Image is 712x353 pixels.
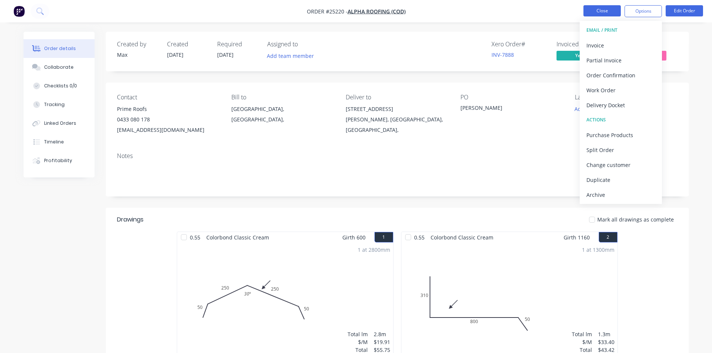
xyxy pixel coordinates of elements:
[348,8,406,15] a: Alpha Roofing (COD)
[24,151,95,170] button: Profitability
[586,70,655,81] div: Order Confirmation
[263,51,318,61] button: Add team member
[24,95,95,114] button: Tracking
[586,145,655,155] div: Split Order
[348,338,368,346] div: $/M
[44,83,77,89] div: Checklists 0/0
[203,232,272,243] span: Colorbond Classic Cream
[374,330,390,338] div: 2.8m
[117,104,219,135] div: Prime Roofs0433 080 178[EMAIL_ADDRESS][DOMAIN_NAME]
[572,338,592,346] div: $/M
[217,41,258,48] div: Required
[44,45,76,52] div: Order details
[625,5,662,17] button: Options
[586,100,655,111] div: Delivery Docket
[117,152,678,160] div: Notes
[375,232,393,242] button: 1
[575,94,677,101] div: Labels
[167,41,208,48] div: Created
[44,120,76,127] div: Linked Orders
[117,125,219,135] div: [EMAIL_ADDRESS][DOMAIN_NAME]
[167,51,184,58] span: [DATE]
[267,51,318,61] button: Add team member
[24,77,95,95] button: Checklists 0/0
[428,232,496,243] span: Colorbond Classic Cream
[583,5,621,16] button: Close
[460,104,554,114] div: [PERSON_NAME]
[374,338,390,346] div: $19.91
[24,114,95,133] button: Linked Orders
[557,41,613,48] div: Invoiced
[586,174,655,185] div: Duplicate
[117,41,158,48] div: Created by
[666,5,703,16] button: Edit Order
[598,330,614,338] div: 1.3m
[586,40,655,51] div: Invoice
[231,104,334,125] div: [GEOGRAPHIC_DATA], [GEOGRAPHIC_DATA],
[598,338,614,346] div: $33.40
[44,64,74,71] div: Collaborate
[586,25,655,35] div: EMAIL / PRINT
[346,104,448,114] div: [STREET_ADDRESS]
[586,115,655,125] div: ACTIONS
[557,51,601,60] span: Yes
[231,94,334,101] div: Bill to
[44,139,64,145] div: Timeline
[582,246,614,254] div: 1 at 1300mm
[491,41,548,48] div: Xero Order #
[586,85,655,96] div: Work Order
[44,101,65,108] div: Tracking
[217,51,234,58] span: [DATE]
[586,189,655,200] div: Archive
[571,104,605,114] button: Add labels
[24,39,95,58] button: Order details
[586,55,655,66] div: Partial Invoice
[348,330,368,338] div: Total lm
[586,160,655,170] div: Change customer
[411,232,428,243] span: 0.55
[460,94,563,101] div: PO
[307,8,348,15] span: Order #25220 -
[491,51,514,58] a: INV-7888
[117,51,158,59] div: Max
[572,330,592,338] div: Total lm
[117,104,219,114] div: Prime Roofs
[346,114,448,135] div: [PERSON_NAME], [GEOGRAPHIC_DATA], [GEOGRAPHIC_DATA],
[117,114,219,125] div: 0433 080 178
[44,157,72,164] div: Profitability
[24,133,95,151] button: Timeline
[346,104,448,135] div: [STREET_ADDRESS][PERSON_NAME], [GEOGRAPHIC_DATA], [GEOGRAPHIC_DATA],
[117,94,219,101] div: Contact
[187,232,203,243] span: 0.55
[586,130,655,140] div: Purchase Products
[346,94,448,101] div: Deliver to
[564,232,590,243] span: Girth 1160
[117,215,144,224] div: Drawings
[24,58,95,77] button: Collaborate
[358,246,390,254] div: 1 at 2800mm
[267,41,342,48] div: Assigned to
[231,104,334,128] div: [GEOGRAPHIC_DATA], [GEOGRAPHIC_DATA],
[13,6,25,17] img: Factory
[597,216,674,223] span: Mark all drawings as complete
[599,232,617,242] button: 2
[342,232,366,243] span: Girth 600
